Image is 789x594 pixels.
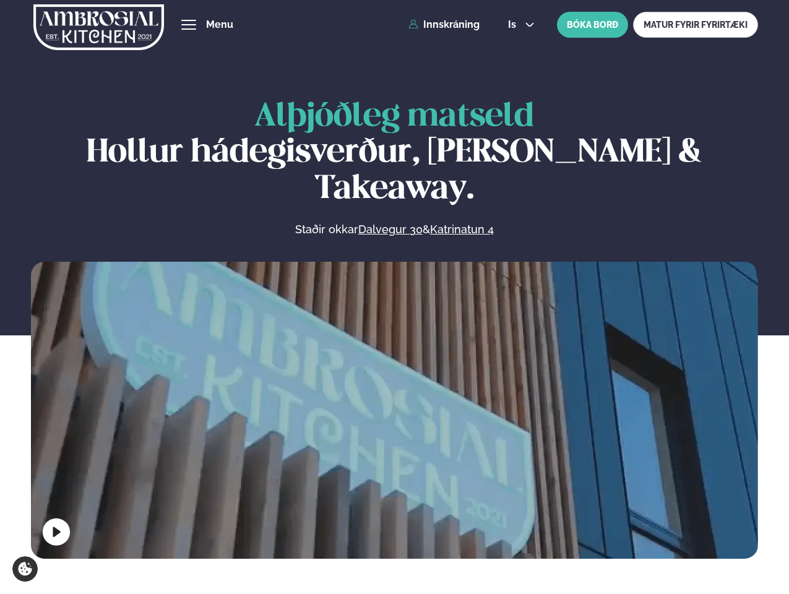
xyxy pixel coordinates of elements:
[430,222,494,237] a: Katrinatun 4
[254,101,534,132] span: Alþjóðleg matseld
[31,99,758,207] h1: Hollur hádegisverður, [PERSON_NAME] & Takeaway.
[408,19,480,30] a: Innskráning
[358,222,423,237] a: Dalvegur 30
[12,556,38,582] a: Cookie settings
[33,2,164,53] img: logo
[498,20,545,30] button: is
[557,12,628,38] button: BÓKA BORÐ
[160,222,628,237] p: Staðir okkar &
[181,17,196,32] button: hamburger
[508,20,520,30] span: is
[633,12,758,38] a: MATUR FYRIR FYRIRTÆKI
